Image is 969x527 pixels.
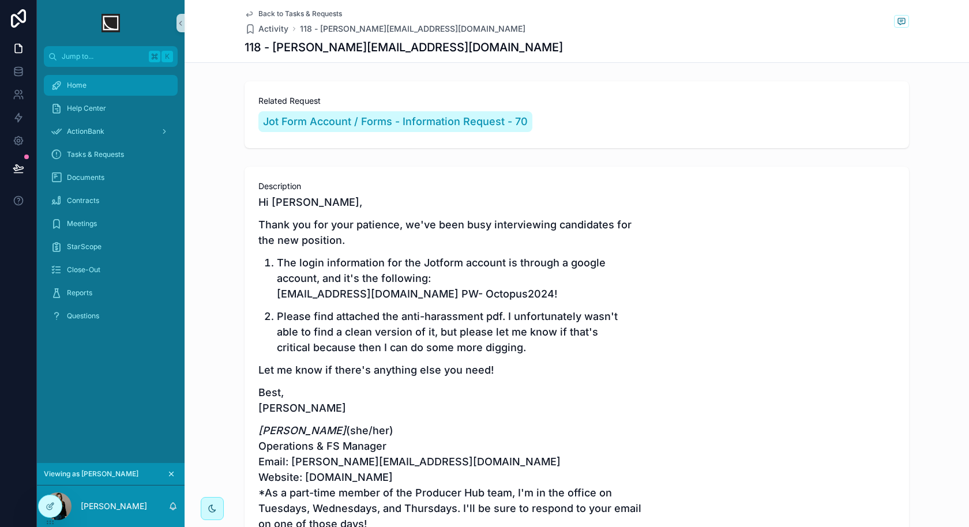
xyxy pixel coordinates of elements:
a: Back to Tasks & Requests [245,9,342,18]
span: Tasks & Requests [67,150,124,159]
p: The login information for the Jotform account is through a google account, and it's the following... [277,255,895,302]
a: ActionBank [44,121,178,142]
p: Hi [PERSON_NAME], [258,194,895,210]
p: Please find attached the anti-harassment pdf. I unfortunately wasn't able to find a clean version... [277,308,895,355]
p: Thank you for your patience, we've been busy interviewing candidates for the new position. [258,217,895,248]
a: Tasks & Requests [44,144,178,165]
a: 118 - [PERSON_NAME][EMAIL_ADDRESS][DOMAIN_NAME] [300,23,525,35]
img: App logo [102,14,120,32]
span: Home [67,81,87,90]
span: Back to Tasks & Requests [258,9,342,18]
a: Activity [245,23,288,35]
span: Contracts [67,196,99,205]
a: Jot Form Account / Forms - Information Request - 70 [258,111,532,132]
span: Activity [258,23,288,35]
p: Let me know if there's anything else you need! [258,362,895,378]
button: Jump to...K [44,46,178,67]
em: [PERSON_NAME] [258,424,346,436]
span: Jot Form Account / Forms - Information Request - 70 [263,114,528,130]
span: Description [258,180,895,192]
a: Close-Out [44,259,178,280]
span: StarScope [67,242,102,251]
span: Documents [67,173,104,182]
p: Best, [PERSON_NAME] [258,385,895,416]
span: Related Request [258,95,895,107]
span: Close-Out [67,265,100,274]
a: Home [44,75,178,96]
p: [PERSON_NAME] [81,500,147,512]
span: Reports [67,288,92,298]
a: Documents [44,167,178,188]
span: Help Center [67,104,106,113]
span: Questions [67,311,99,321]
span: ActionBank [67,127,104,136]
a: StarScope [44,236,178,257]
a: Reports [44,283,178,303]
h1: 118 - [PERSON_NAME][EMAIL_ADDRESS][DOMAIN_NAME] [245,39,563,55]
a: Meetings [44,213,178,234]
span: Jump to... [62,52,144,61]
div: scrollable content [37,67,185,341]
a: Contracts [44,190,178,211]
a: Questions [44,306,178,326]
span: Meetings [67,219,97,228]
span: Viewing as [PERSON_NAME] [44,469,138,479]
a: Help Center [44,98,178,119]
span: K [163,52,172,61]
